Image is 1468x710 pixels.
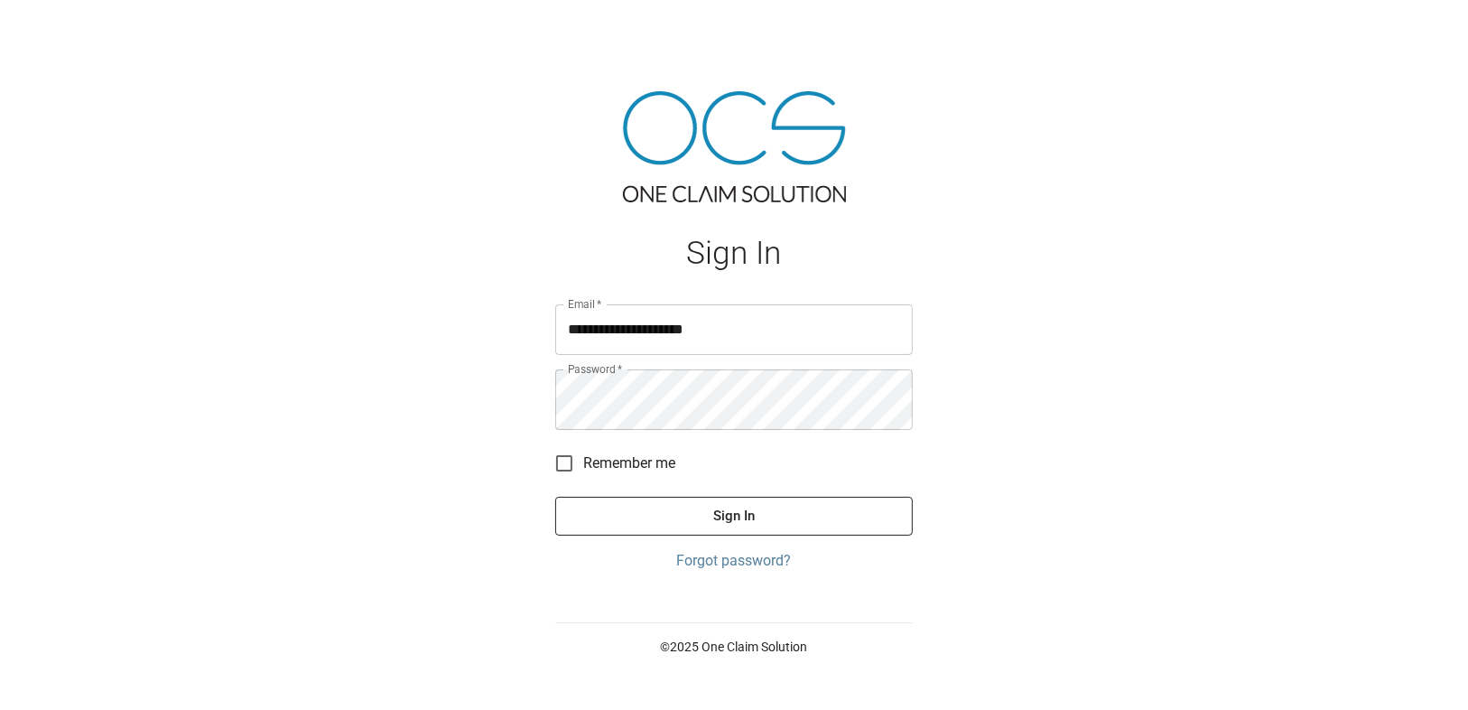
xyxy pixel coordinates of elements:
[555,497,913,535] button: Sign In
[555,638,913,656] p: © 2025 One Claim Solution
[555,235,913,272] h1: Sign In
[568,361,622,377] label: Password
[568,296,602,312] label: Email
[22,11,94,47] img: ocs-logo-white-transparent.png
[623,91,846,202] img: ocs-logo-tra.png
[583,453,675,474] span: Remember me
[555,550,913,572] a: Forgot password?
